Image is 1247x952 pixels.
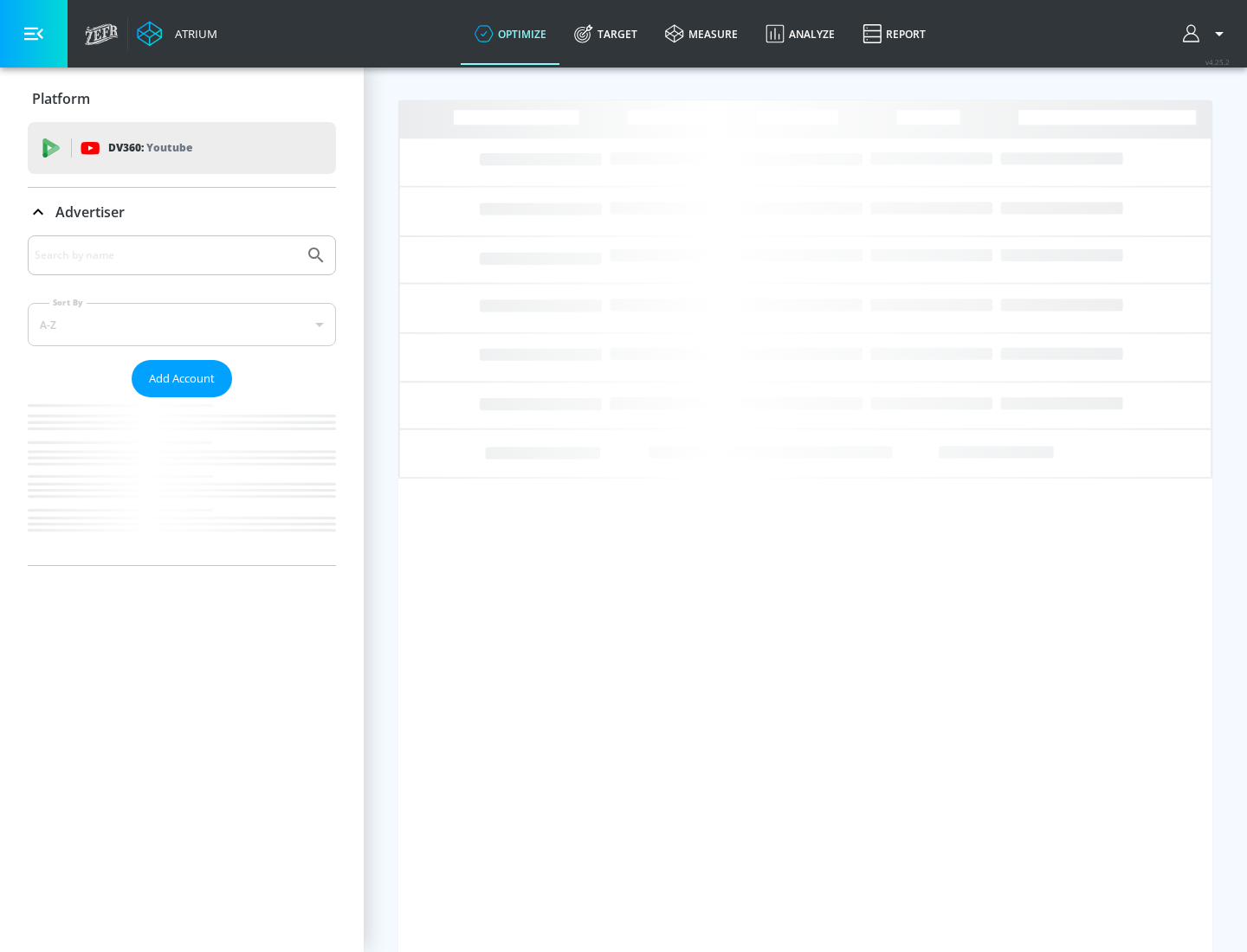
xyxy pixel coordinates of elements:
div: DV360: Youtube [28,122,336,174]
label: Sort By [49,297,87,308]
a: Report [849,3,940,65]
div: Atrium [168,26,217,42]
a: Target [560,3,651,65]
input: Search by name [35,244,297,267]
span: v 4.25.2 [1205,57,1230,67]
span: Add Account [149,369,215,389]
div: A-Z [28,303,336,346]
a: Atrium [137,21,217,47]
nav: list of Advertiser [28,397,336,565]
div: Platform [28,74,336,123]
a: optimize [461,3,560,65]
p: Platform [32,89,90,108]
a: measure [651,3,752,65]
p: DV360: [108,138,192,158]
a: Analyze [752,3,849,65]
button: Add Account [132,360,232,397]
p: Youtube [146,138,192,157]
div: Advertiser [28,235,336,565]
div: Advertiser [28,188,336,236]
p: Advertiser [55,203,125,222]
